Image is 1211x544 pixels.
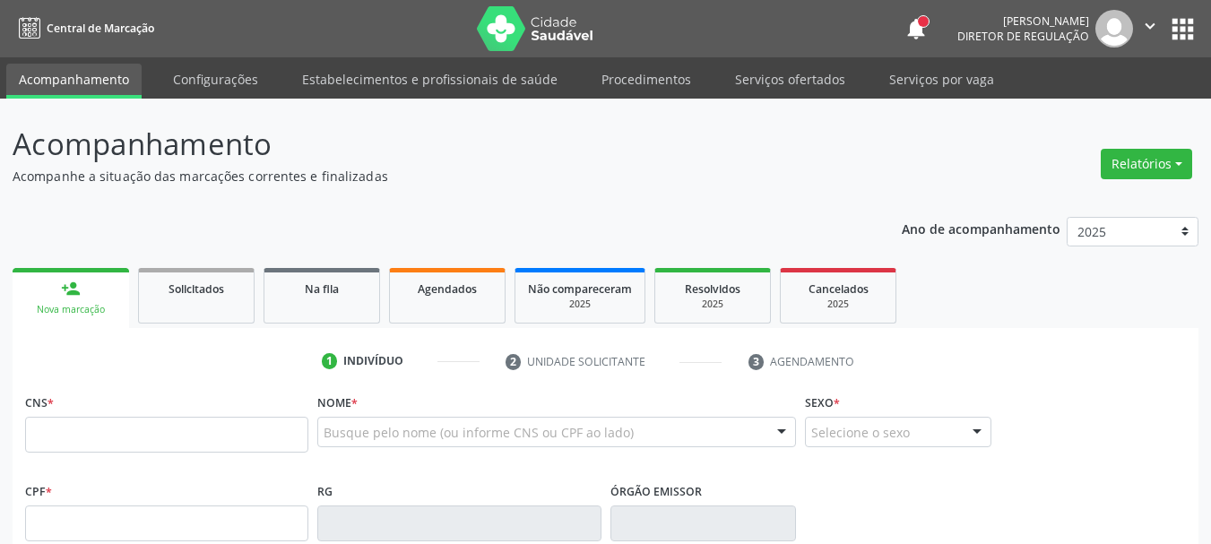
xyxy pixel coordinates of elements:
div: Indivíduo [343,353,403,369]
i:  [1140,16,1160,36]
span: Na fila [305,281,339,297]
span: Cancelados [809,281,869,297]
label: Nome [317,389,358,417]
p: Acompanhe a situação das marcações correntes e finalizadas [13,167,843,186]
div: 1 [322,353,338,369]
span: Diretor de regulação [957,29,1089,44]
button:  [1133,10,1167,47]
a: Configurações [160,64,271,95]
label: Sexo [805,389,840,417]
label: CNS [25,389,54,417]
div: [PERSON_NAME] [957,13,1089,29]
div: person_add [61,279,81,298]
div: 2025 [528,298,632,311]
span: Selecione o sexo [811,423,910,442]
button: notifications [904,16,929,41]
button: Relatórios [1101,149,1192,179]
span: Solicitados [169,281,224,297]
label: RG [317,478,333,505]
p: Ano de acompanhamento [902,217,1060,239]
a: Acompanhamento [6,64,142,99]
div: 2025 [793,298,883,311]
span: Agendados [418,281,477,297]
p: Acompanhamento [13,122,843,167]
span: Resolvidos [685,281,740,297]
span: Não compareceram [528,281,632,297]
button: apps [1167,13,1198,45]
a: Central de Marcação [13,13,154,43]
span: Busque pelo nome (ou informe CNS ou CPF ao lado) [324,423,634,442]
span: Central de Marcação [47,21,154,36]
div: Nova marcação [25,303,117,316]
a: Procedimentos [589,64,704,95]
a: Estabelecimentos e profissionais de saúde [290,64,570,95]
a: Serviços ofertados [722,64,858,95]
label: Órgão emissor [610,478,702,505]
a: Serviços por vaga [877,64,1007,95]
div: 2025 [668,298,757,311]
img: img [1095,10,1133,47]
